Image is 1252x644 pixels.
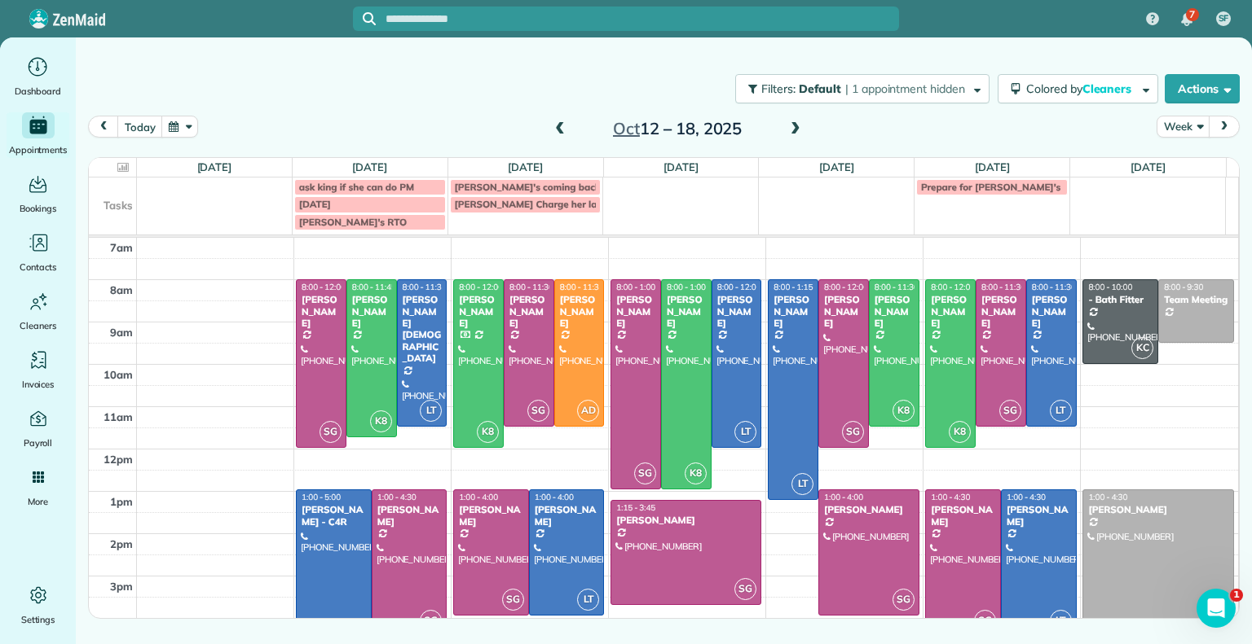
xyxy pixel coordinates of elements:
span: 1pm [110,495,133,508]
span: 1 [1230,589,1243,602]
div: [PERSON_NAME] [930,294,971,329]
span: SG [842,421,864,443]
span: Dashboard [15,83,61,99]
span: 8am [110,283,133,296]
span: More [28,493,48,510]
span: SG [320,421,342,443]
span: Oct [613,118,640,138]
span: [PERSON_NAME]'s coming back to work [455,181,638,193]
div: [PERSON_NAME] [509,294,549,329]
span: LT [1050,400,1072,422]
span: 1:00 - 4:30 [931,492,970,502]
div: [PERSON_NAME][DEMOGRAPHIC_DATA] [402,294,443,364]
a: Settings [7,582,69,628]
div: [PERSON_NAME] [823,504,915,515]
span: 2pm [110,537,133,550]
span: KC [1131,337,1153,359]
span: 8:00 - 11:30 [403,282,447,292]
span: 8:00 - 12:00 [824,282,868,292]
span: 7 [1189,8,1195,21]
span: Invoices [22,376,55,392]
div: [PERSON_NAME] [874,294,915,329]
button: Actions [1165,74,1240,103]
span: SG [634,462,656,484]
a: Contacts [7,230,69,275]
div: [PERSON_NAME] [716,294,757,329]
div: [PERSON_NAME] [666,294,707,329]
span: ask king if she can do PM [299,181,414,193]
div: [PERSON_NAME] [1087,504,1229,515]
span: Prepare for [PERSON_NAME]'s birthday [921,181,1102,193]
span: Filters: [761,81,796,96]
span: SG [502,589,524,611]
a: Cleaners [7,288,69,334]
span: K8 [685,462,707,484]
span: SG [893,589,915,611]
span: 1:00 - 4:30 [1007,492,1046,502]
a: Filters: Default | 1 appointment hidden [727,74,990,103]
a: [DATE] [663,160,699,173]
div: [PERSON_NAME] [773,294,813,329]
span: 10am [104,368,133,381]
span: LT [1050,610,1072,632]
span: 8:00 - 12:00 [459,282,503,292]
span: 8:00 - 10:00 [1088,282,1132,292]
h2: 12 – 18, 2025 [575,120,779,138]
span: 8:00 - 12:00 [931,282,975,292]
button: today [117,116,162,138]
span: [PERSON_NAME]'s RTO [299,216,407,228]
span: 8:00 - 1:15 [774,282,813,292]
span: LT [420,400,442,422]
span: K8 [477,421,499,443]
span: 8:00 - 1:00 [616,282,655,292]
button: Filters: Default | 1 appointment hidden [735,74,990,103]
div: [PERSON_NAME] - C4R [301,504,367,528]
a: Bookings [7,171,69,217]
span: 1:15 - 3:45 [616,502,655,513]
a: [DATE] [508,160,543,173]
button: Focus search [353,12,376,25]
span: SG [420,610,442,632]
div: [PERSON_NAME] [1031,294,1072,329]
button: prev [88,116,119,138]
a: [DATE] [819,160,854,173]
div: [PERSON_NAME] [559,294,600,329]
span: SG [999,400,1021,422]
span: Colored by [1026,81,1137,96]
span: SF [1219,12,1229,25]
span: AD [577,400,599,422]
div: [PERSON_NAME] [301,294,342,329]
div: Team Meeting [1163,294,1229,305]
a: [DATE] [975,160,1010,173]
span: 1:00 - 4:30 [1088,492,1127,502]
span: | 1 appointment hidden [845,81,965,96]
span: SG [527,400,549,422]
div: [PERSON_NAME] [930,504,996,528]
span: Contacts [20,259,56,275]
span: 3pm [110,580,133,593]
span: LT [791,473,813,495]
div: [PERSON_NAME] [377,504,443,528]
iframe: Intercom live chat [1197,589,1236,628]
span: SG [974,610,996,632]
span: 8:00 - 11:45 [352,282,396,292]
div: - Bath Fitter [1087,294,1153,305]
span: LT [734,421,756,443]
span: K8 [949,421,971,443]
div: [PERSON_NAME] [615,294,656,329]
span: 8:00 - 1:00 [667,282,706,292]
a: Dashboard [7,54,69,99]
span: 7am [110,241,133,254]
a: Appointments [7,112,69,158]
div: [PERSON_NAME] [534,504,600,528]
div: [PERSON_NAME] [351,294,392,329]
span: 1:00 - 4:30 [377,492,417,502]
span: SG [734,578,756,600]
button: Week [1157,116,1210,138]
span: K8 [370,410,392,432]
span: 8:00 - 11:30 [1032,282,1076,292]
span: Cleaners [20,318,56,334]
span: Appointments [9,142,68,158]
a: [DATE] [1131,160,1166,173]
span: Bookings [20,200,57,217]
